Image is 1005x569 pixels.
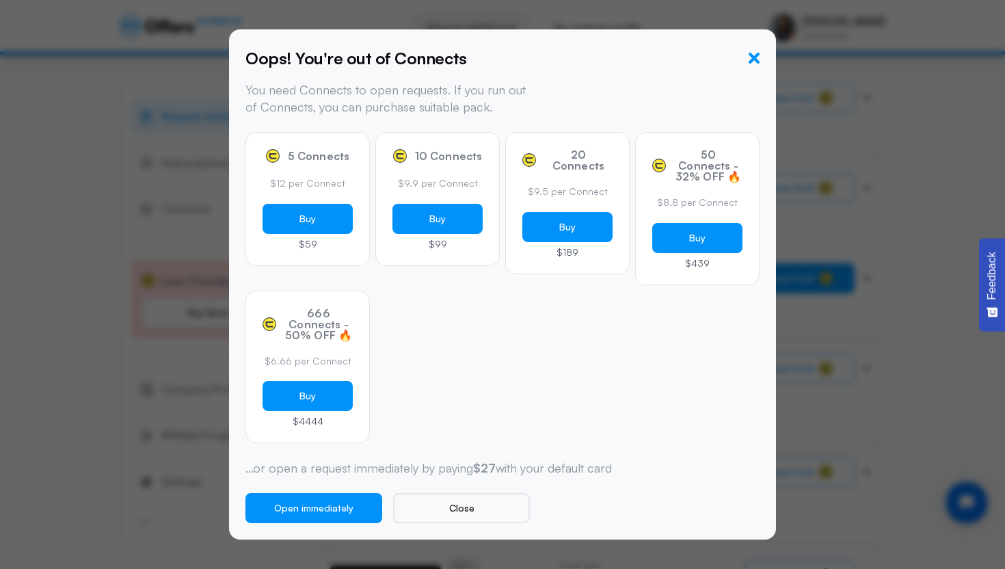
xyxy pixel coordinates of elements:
span: 20 Connects [544,149,613,171]
button: Buy [652,223,742,253]
p: $8.8 per Connect [652,196,742,209]
button: Buy [392,204,483,234]
p: $439 [652,259,742,268]
p: $6.66 per Connect [263,354,353,368]
button: Close [393,493,530,523]
p: $99 [392,239,483,249]
p: $59 [263,239,353,249]
span: 50 Connects - 32% OFF 🔥 [674,149,742,182]
p: $4444 [263,416,353,426]
p: $9.9 per Connect [392,176,483,190]
button: Buy [263,204,353,234]
h5: Oops! You're out of Connects [245,46,467,70]
button: Open chat widget [12,12,53,53]
span: Feedback [986,252,998,300]
span: 10 Connects [415,150,483,161]
button: Buy [263,381,353,411]
span: 5 Connects [288,150,350,161]
button: Buy [522,212,613,242]
p: You need Connects to open requests. If you run out of Connects, you can purchase suitable pack. [245,81,536,116]
p: ...or open a request immediately by paying with your default card [245,460,760,477]
p: $9.5 per Connect [522,185,613,198]
button: Feedback - Show survey [979,238,1005,331]
p: $12 per Connect [263,176,353,190]
button: Open immediately [245,493,382,523]
span: 666 Connects - 50% OFF 🔥 [284,308,353,341]
strong: $27 [473,460,496,475]
p: $189 [522,248,613,257]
